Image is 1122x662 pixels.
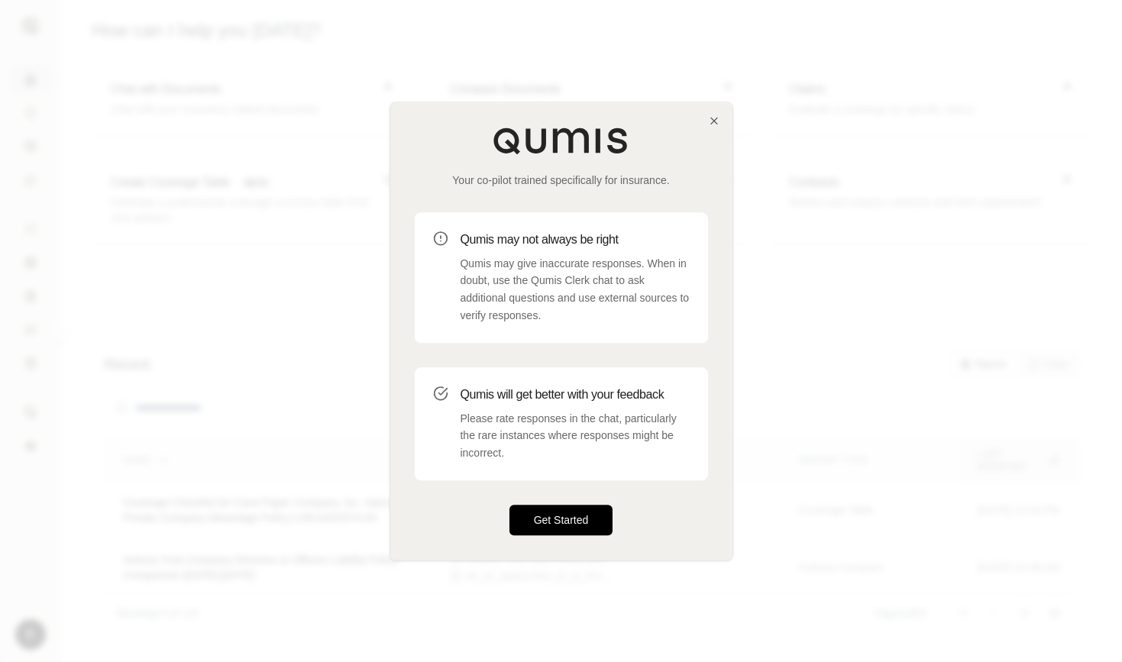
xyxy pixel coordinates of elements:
[461,410,690,462] p: Please rate responses in the chat, particularly the rare instances where responses might be incor...
[415,173,708,188] p: Your co-pilot trained specifically for insurance.
[461,386,690,404] h3: Qumis will get better with your feedback
[461,231,690,249] h3: Qumis may not always be right
[461,255,690,325] p: Qumis may give inaccurate responses. When in doubt, use the Qumis Clerk chat to ask additional qu...
[493,127,630,154] img: Qumis Logo
[509,505,613,535] button: Get Started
